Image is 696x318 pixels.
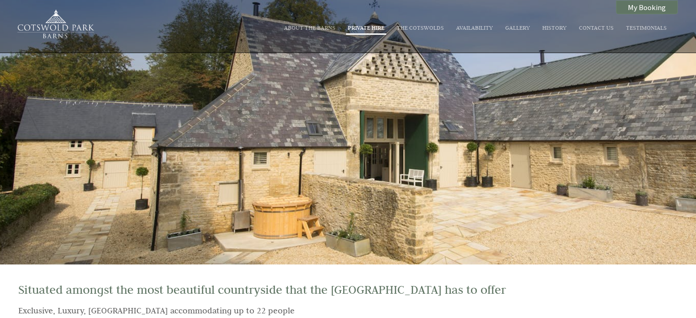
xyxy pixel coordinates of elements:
[626,24,667,31] a: Testimonials
[284,24,335,31] a: About The Barns
[397,24,444,31] a: The Cotswolds
[579,24,614,31] a: Contact Us
[616,0,678,14] a: My Booking
[505,24,530,31] a: Gallery
[18,304,667,317] h2: Exclusive, Luxury, [GEOGRAPHIC_DATA] accommodating up to 22 people
[456,24,493,31] a: Availability
[13,9,97,42] img: Cotswold Park Barns
[542,24,567,31] a: History
[18,282,667,297] h1: Situated amongst the most beautiful countryside that the [GEOGRAPHIC_DATA] has to offer
[348,24,384,31] a: Private Hire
